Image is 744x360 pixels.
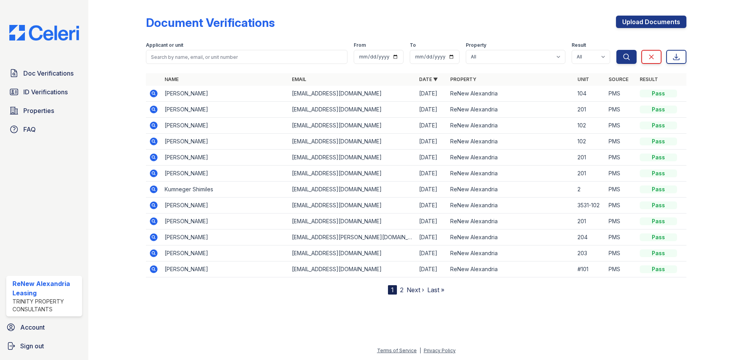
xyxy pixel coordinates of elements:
[640,90,677,97] div: Pass
[6,103,82,118] a: Properties
[416,102,447,118] td: [DATE]
[289,229,416,245] td: [EMAIL_ADDRESS][PERSON_NAME][DOMAIN_NAME]
[640,249,677,257] div: Pass
[605,229,637,245] td: PMS
[416,229,447,245] td: [DATE]
[6,122,82,137] a: FAQ
[605,118,637,134] td: PMS
[640,217,677,225] div: Pass
[427,286,444,294] a: Last »
[23,106,54,115] span: Properties
[447,198,574,214] td: ReNew Alexandria
[289,134,416,150] td: [EMAIL_ADDRESS][DOMAIN_NAME]
[574,261,605,277] td: #101
[605,86,637,102] td: PMS
[577,76,589,82] a: Unit
[574,182,605,198] td: 2
[605,182,637,198] td: PMS
[146,16,275,30] div: Document Verifications
[447,245,574,261] td: ReNew Alexandria
[574,102,605,118] td: 201
[447,182,574,198] td: ReNew Alexandria
[605,102,637,118] td: PMS
[640,201,677,209] div: Pass
[416,245,447,261] td: [DATE]
[605,198,637,214] td: PMS
[146,42,183,48] label: Applicant or unit
[161,214,289,229] td: [PERSON_NAME]
[447,261,574,277] td: ReNew Alexandria
[23,69,74,78] span: Doc Verifications
[161,245,289,261] td: [PERSON_NAME]
[640,138,677,145] div: Pass
[574,150,605,166] td: 201
[161,102,289,118] td: [PERSON_NAME]
[447,134,574,150] td: ReNew Alexandria
[640,122,677,129] div: Pass
[640,233,677,241] div: Pass
[447,229,574,245] td: ReNew Alexandria
[605,150,637,166] td: PMS
[3,338,85,354] a: Sign out
[416,150,447,166] td: [DATE]
[574,86,605,102] td: 104
[165,76,179,82] a: Name
[419,348,421,353] div: |
[574,229,605,245] td: 204
[6,84,82,100] a: ID Verifications
[289,198,416,214] td: [EMAIL_ADDRESS][DOMAIN_NAME]
[605,166,637,182] td: PMS
[289,166,416,182] td: [EMAIL_ADDRESS][DOMAIN_NAME]
[416,86,447,102] td: [DATE]
[289,118,416,134] td: [EMAIL_ADDRESS][DOMAIN_NAME]
[161,166,289,182] td: [PERSON_NAME]
[447,214,574,229] td: ReNew Alexandria
[400,286,404,294] a: 2
[289,150,416,166] td: [EMAIL_ADDRESS][DOMAIN_NAME]
[161,198,289,214] td: [PERSON_NAME]
[12,298,79,313] div: Trinity Property Consultants
[609,76,628,82] a: Source
[410,42,416,48] label: To
[3,25,85,41] img: CE_Logo_Blue-a8612792a0a2168367f1c8372b55b34899dd931a85d93a1a3d3e32e68fde9ad4.png
[424,348,456,353] a: Privacy Policy
[354,42,366,48] label: From
[161,118,289,134] td: [PERSON_NAME]
[640,169,677,177] div: Pass
[416,214,447,229] td: [DATE]
[605,214,637,229] td: PMS
[289,214,416,229] td: [EMAIL_ADDRESS][DOMAIN_NAME]
[574,134,605,150] td: 102
[572,42,586,48] label: Result
[574,166,605,182] td: 201
[574,198,605,214] td: 3531-102
[146,50,347,64] input: Search by name, email, or unit number
[416,261,447,277] td: [DATE]
[289,245,416,261] td: [EMAIL_ADDRESS][DOMAIN_NAME]
[161,150,289,166] td: [PERSON_NAME]
[574,118,605,134] td: 102
[416,118,447,134] td: [DATE]
[605,134,637,150] td: PMS
[23,87,68,97] span: ID Verifications
[447,118,574,134] td: ReNew Alexandria
[640,265,677,273] div: Pass
[574,245,605,261] td: 203
[20,323,45,332] span: Account
[6,65,82,81] a: Doc Verifications
[161,182,289,198] td: Kumneger Shimiles
[289,86,416,102] td: [EMAIL_ADDRESS][DOMAIN_NAME]
[574,214,605,229] td: 201
[447,150,574,166] td: ReNew Alexandria
[640,154,677,161] div: Pass
[3,319,85,335] a: Account
[377,348,417,353] a: Terms of Service
[447,166,574,182] td: ReNew Alexandria
[292,76,306,82] a: Email
[640,76,658,82] a: Result
[640,185,677,193] div: Pass
[450,76,476,82] a: Property
[416,198,447,214] td: [DATE]
[161,229,289,245] td: [PERSON_NAME]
